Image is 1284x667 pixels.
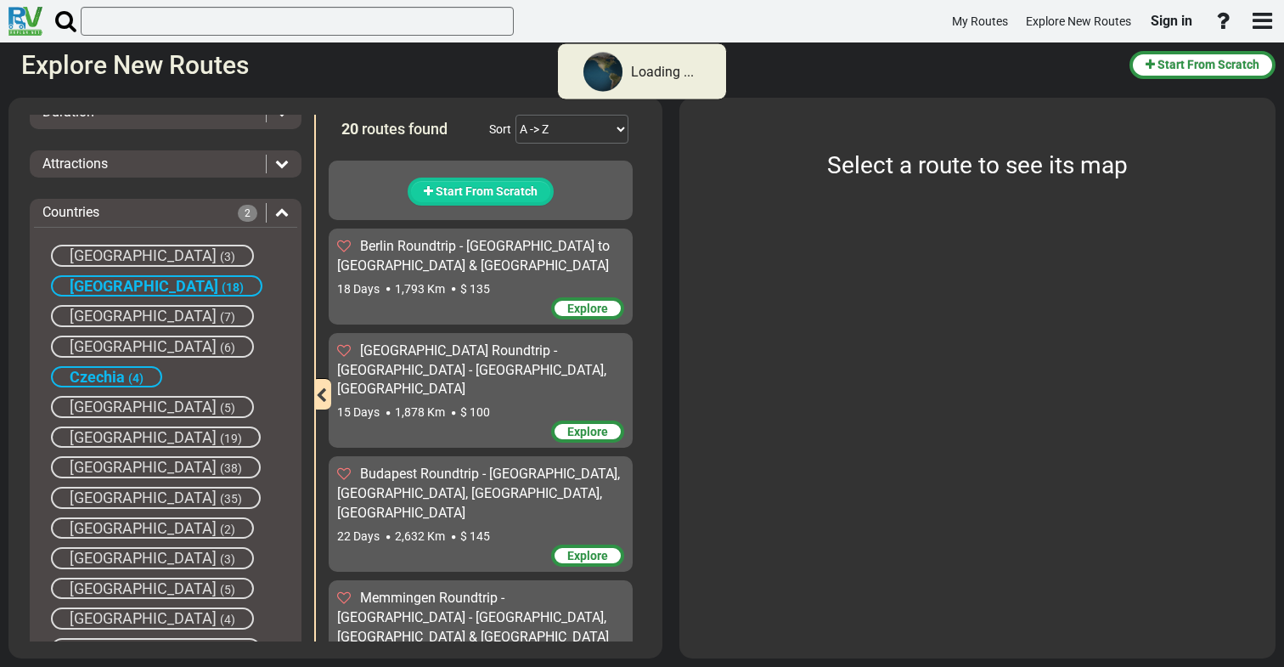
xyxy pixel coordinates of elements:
[220,310,235,324] span: (7)
[489,121,511,138] div: Sort
[1151,13,1192,29] span: Sign in
[337,529,380,543] span: 22 Days
[1026,14,1131,28] span: Explore New Routes
[70,307,217,325] span: [GEOGRAPHIC_DATA]
[70,609,217,627] span: [GEOGRAPHIC_DATA]
[42,204,99,220] span: Countries
[51,305,254,327] div: [GEOGRAPHIC_DATA] (7)
[460,405,490,419] span: $ 100
[238,205,257,222] span: 2
[34,155,297,174] div: Attractions
[329,333,633,449] div: [GEOGRAPHIC_DATA] Roundtrip - [GEOGRAPHIC_DATA] - [GEOGRAPHIC_DATA], [GEOGRAPHIC_DATA] 15 Days 1,...
[220,401,235,415] span: (5)
[460,282,490,296] span: $ 135
[70,519,217,537] span: [GEOGRAPHIC_DATA]
[220,552,235,566] span: (3)
[220,492,242,506] span: (35)
[395,282,445,296] span: 1,793 Km
[460,529,490,543] span: $ 145
[337,405,380,419] span: 15 Days
[21,51,1117,79] h2: Explore New Routes
[51,638,261,660] div: [GEOGRAPHIC_DATA] (25)
[70,428,217,446] span: [GEOGRAPHIC_DATA]
[1018,5,1139,38] a: Explore New Routes
[70,489,217,506] span: [GEOGRAPHIC_DATA]
[220,250,235,263] span: (3)
[70,640,217,658] span: [GEOGRAPHIC_DATA]
[1157,58,1259,71] span: Start From Scratch
[70,337,217,355] span: [GEOGRAPHIC_DATA]
[70,246,217,264] span: [GEOGRAPHIC_DATA]
[222,280,244,294] span: (18)
[220,461,242,475] span: (38)
[631,63,694,82] div: Loading ...
[51,427,261,449] div: [GEOGRAPHIC_DATA] (19)
[329,456,633,572] div: Budapest Roundtrip - [GEOGRAPHIC_DATA], [GEOGRAPHIC_DATA], [GEOGRAPHIC_DATA], [GEOGRAPHIC_DATA] 2...
[220,583,235,596] span: (5)
[51,366,162,388] div: Czechia (4)
[70,368,125,386] span: Czechia
[220,523,235,536] span: (2)
[551,421,624,443] div: Explore
[551,297,624,319] div: Explore
[337,238,610,274] span: Berlin Roundtrip - [GEOGRAPHIC_DATA] to [GEOGRAPHIC_DATA] & [GEOGRAPHIC_DATA]
[827,151,1128,179] span: Select a route to see its map
[51,487,261,509] div: [GEOGRAPHIC_DATA] (35)
[337,282,380,296] span: 18 Days
[128,371,144,385] span: (4)
[51,336,254,358] div: [GEOGRAPHIC_DATA] (6)
[220,341,235,354] span: (6)
[51,547,254,569] div: [GEOGRAPHIC_DATA] (3)
[329,229,633,325] div: Berlin Roundtrip - [GEOGRAPHIC_DATA] to [GEOGRAPHIC_DATA] & [GEOGRAPHIC_DATA] 18 Days 1,793 Km $ ...
[362,120,448,138] span: routes found
[70,549,217,567] span: [GEOGRAPHIC_DATA]
[51,608,254,630] div: [GEOGRAPHIC_DATA] (4)
[70,458,217,476] span: [GEOGRAPHIC_DATA]
[34,203,297,223] div: Countries 2
[220,613,235,626] span: (4)
[1129,51,1276,79] button: Start From Scratch
[51,517,254,540] div: [GEOGRAPHIC_DATA] (2)
[395,529,445,543] span: 2,632 Km
[395,405,445,419] span: 1,878 Km
[341,120,358,138] span: 20
[42,104,94,120] span: Duration
[567,425,608,438] span: Explore
[944,5,1016,38] a: My Routes
[567,302,608,315] span: Explore
[567,549,608,562] span: Explore
[42,155,108,172] span: Attractions
[220,432,242,445] span: (19)
[51,275,262,297] div: [GEOGRAPHIC_DATA] (18)
[51,456,261,478] div: [GEOGRAPHIC_DATA] (38)
[8,7,42,36] img: RvPlanetLogo.png
[952,14,1008,28] span: My Routes
[551,545,624,567] div: Explore
[408,178,554,206] button: Start From Scratch
[436,184,538,198] span: Start From Scratch
[337,342,606,398] span: [GEOGRAPHIC_DATA] Roundtrip - [GEOGRAPHIC_DATA] - [GEOGRAPHIC_DATA], [GEOGRAPHIC_DATA]
[70,579,217,597] span: [GEOGRAPHIC_DATA]
[51,578,254,600] div: [GEOGRAPHIC_DATA] (5)
[337,590,609,645] span: Memmingen Roundtrip - [GEOGRAPHIC_DATA] - [GEOGRAPHIC_DATA], [GEOGRAPHIC_DATA] & [GEOGRAPHIC_DATA]
[70,398,217,415] span: [GEOGRAPHIC_DATA]
[1143,3,1200,39] a: Sign in
[70,277,218,295] span: [GEOGRAPHIC_DATA]
[51,245,254,267] div: [GEOGRAPHIC_DATA] (3)
[51,396,254,418] div: [GEOGRAPHIC_DATA] (5)
[337,466,620,521] span: Budapest Roundtrip - [GEOGRAPHIC_DATA], [GEOGRAPHIC_DATA], [GEOGRAPHIC_DATA], [GEOGRAPHIC_DATA]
